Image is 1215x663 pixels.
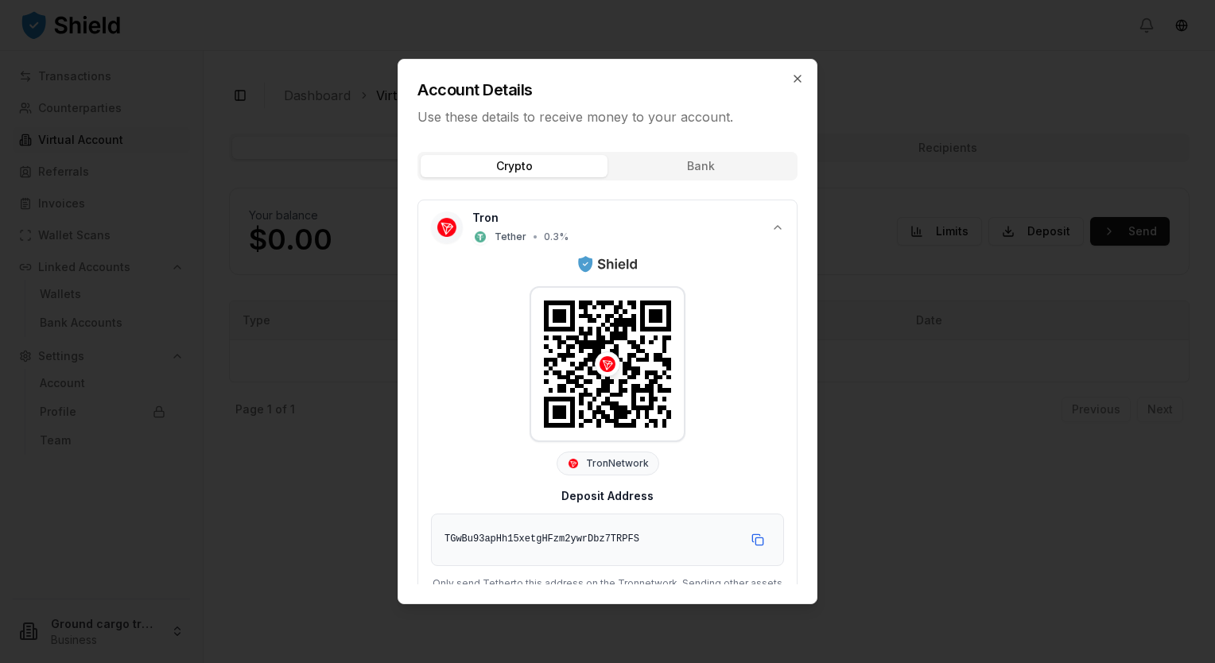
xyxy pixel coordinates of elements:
div: TGwBu93apHh15xetgHFzm2ywrDbz7TRPFS [444,532,736,548]
img: Shield Logo [576,254,638,273]
button: TronTronTetherTether•0.3% [418,200,797,254]
button: Copy to clipboard [745,527,771,552]
p: Use these details to receive money to your account. [417,107,798,126]
p: Only send Tether to this address on the Tron network. Sending other assets may result in permanen... [431,576,784,607]
button: Crypto [421,155,607,177]
img: Tron [569,459,578,468]
img: Tron [437,218,456,237]
span: Tron [472,210,499,226]
h2: Account Details [417,79,798,101]
button: Bank [607,155,794,177]
div: TronTronTetherTether•0.3% [418,254,797,619]
span: 0.3 % [544,231,569,243]
img: Tether [475,231,486,242]
span: • [533,231,538,243]
span: Tron Network [586,457,649,470]
label: Deposit Address [561,489,654,502]
img: Tron [600,356,615,372]
span: Tether [495,231,526,243]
